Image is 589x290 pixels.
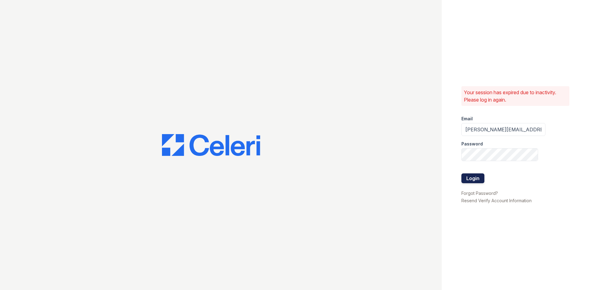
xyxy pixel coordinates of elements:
[461,141,483,147] label: Password
[461,173,484,183] button: Login
[461,198,532,203] a: Resend Verify Account Information
[464,89,567,103] p: Your session has expired due to inactivity. Please log in again.
[461,116,473,122] label: Email
[461,191,498,196] a: Forgot Password?
[162,134,260,156] img: CE_Logo_Blue-a8612792a0a2168367f1c8372b55b34899dd931a85d93a1a3d3e32e68fde9ad4.png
